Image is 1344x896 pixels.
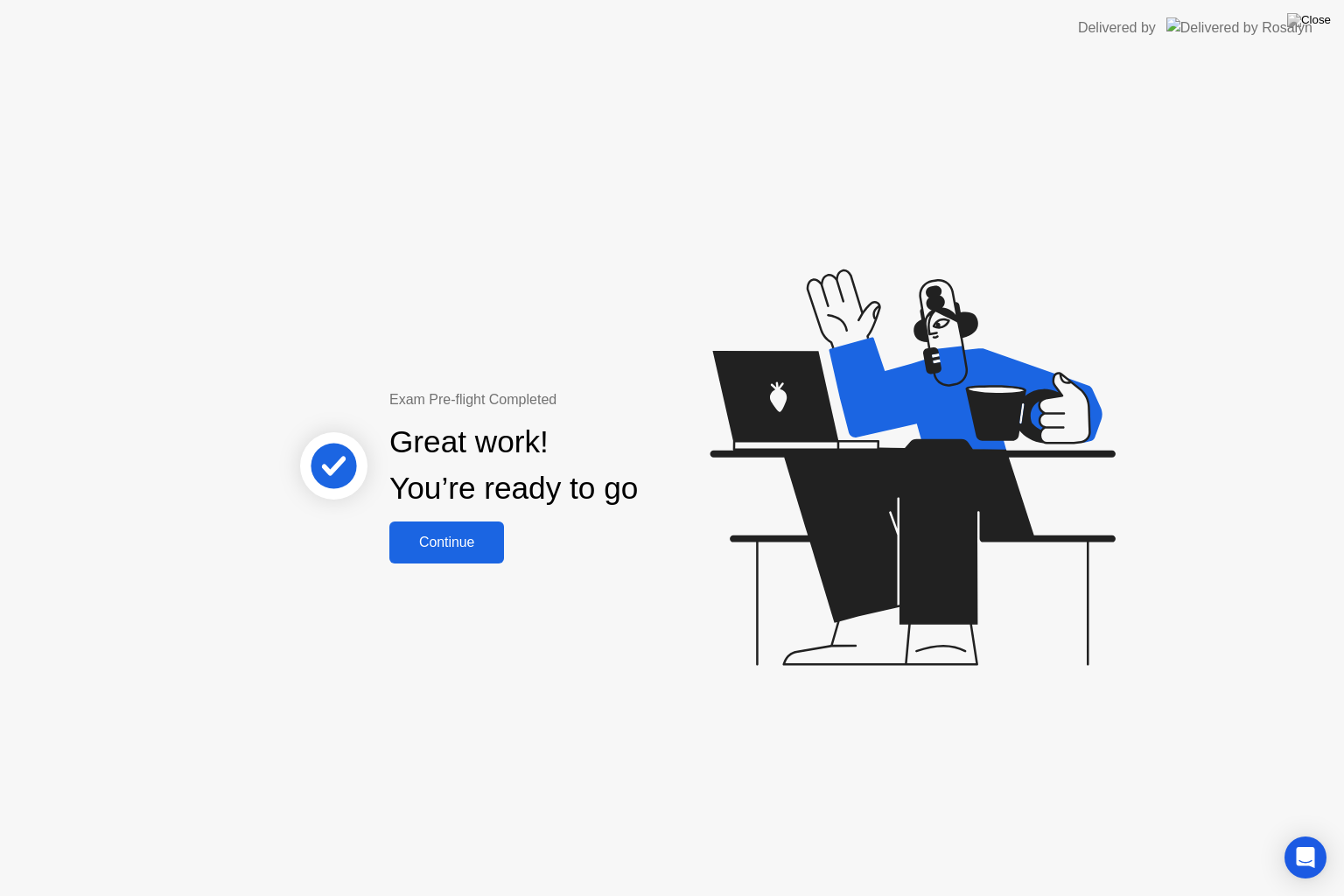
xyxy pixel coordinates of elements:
[395,535,499,550] div: Continue
[389,419,638,512] div: Great work! You’re ready to go
[389,521,504,563] button: Continue
[389,389,751,410] div: Exam Pre-flight Completed
[1284,836,1326,878] div: Open Intercom Messenger
[1078,17,1156,38] div: Delivered by
[1166,17,1312,38] img: Delivered by Rosalyn
[1287,13,1331,27] img: Close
